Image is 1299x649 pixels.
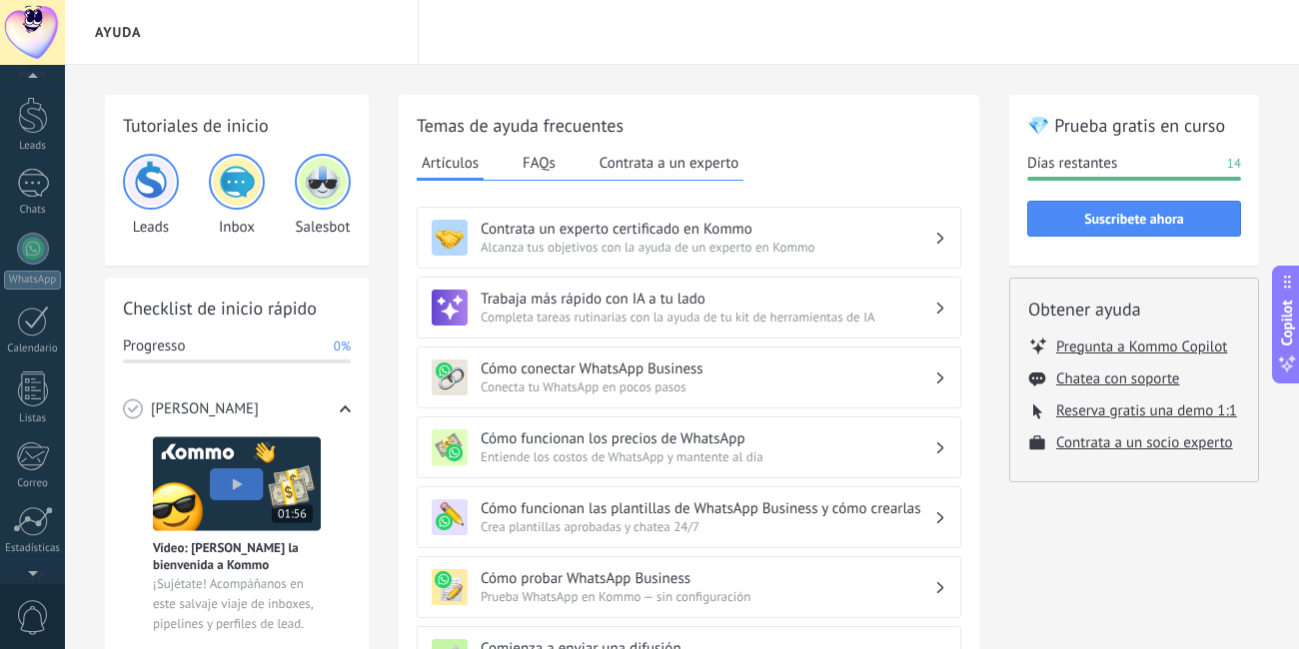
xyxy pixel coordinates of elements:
button: FAQs [518,148,561,178]
span: 0% [334,336,351,356]
span: Suscríbete ahora [1084,212,1184,226]
h2: 💎 Prueba gratis en curso [1027,113,1241,138]
h2: Obtener ayuda [1028,297,1240,322]
button: Suscríbete ahora [1027,201,1241,237]
span: Copilot [1277,301,1297,346]
span: Alcanza tus objetivos con la ayuda de un experto en Kommo [481,239,934,256]
h3: Cómo funcionan las plantillas de WhatsApp Business y cómo crearlas [481,499,934,518]
span: Días restantes [1027,154,1117,174]
div: Chats [4,204,62,217]
span: 14 [1227,154,1241,174]
h3: Cómo probar WhatsApp Business [481,569,934,588]
div: Calendario [4,342,62,355]
span: Vídeo: [PERSON_NAME] la bienvenida a Kommo [153,539,321,573]
div: WhatsApp [4,271,61,290]
h3: Trabaja más rápido con IA a tu lado [481,290,934,309]
div: Leads [123,154,179,237]
button: Chatea con soporte [1056,369,1179,388]
span: [PERSON_NAME] [151,399,259,419]
span: Completa tareas rutinarias con la ayuda de tu kit de herramientas de IA [481,309,934,325]
span: Prueba WhatsApp en Kommo — sin configuración [481,588,934,605]
h3: Contrata un experto certificado en Kommo [481,220,934,239]
div: Correo [4,477,62,490]
button: Artículos [417,148,484,181]
div: Leads [4,140,62,153]
span: Crea plantillas aprobadas y chatea 24/7 [481,518,934,535]
span: Progresso [123,336,185,356]
button: Pregunta a Kommo Copilot [1056,336,1227,356]
button: Reserva gratis una demo 1:1 [1056,401,1237,420]
span: Entiende los costos de WhatsApp y mantente al día [481,448,934,465]
div: Inbox [209,154,265,237]
div: Listas [4,412,62,425]
span: ¡Sujétate! Acompáñanos en este salvaje viaje de inboxes, pipelines y perfiles de lead. [153,574,321,634]
span: Conecta tu WhatsApp en pocos pasos [481,378,934,395]
button: Contrata a un experto [595,148,743,178]
div: Salesbot [295,154,351,237]
h2: Checklist de inicio rápido [123,296,351,321]
h2: Temas de ayuda frecuentes [417,113,961,138]
h2: Tutoriales de inicio [123,113,351,138]
button: Contrata a un socio experto [1056,433,1233,452]
h3: Cómo conectar WhatsApp Business [481,359,934,378]
img: Meet video [153,436,321,531]
h3: Cómo funcionan los precios de WhatsApp [481,429,934,448]
div: Estadísticas [4,542,62,555]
